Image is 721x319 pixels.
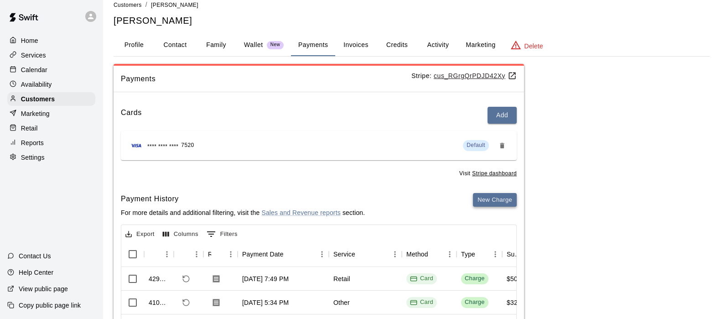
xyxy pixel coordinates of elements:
[121,193,365,205] h6: Payment History
[204,227,240,241] button: Show filters
[315,247,329,261] button: Menu
[376,34,417,56] button: Credits
[443,247,456,261] button: Menu
[333,241,355,267] div: Service
[19,284,68,293] p: View public page
[428,248,441,261] button: Sort
[335,34,376,56] button: Invoices
[7,48,95,62] a: Services
[475,248,488,261] button: Sort
[149,274,169,283] div: 429389
[242,298,289,307] div: Jan 31, 2025, 5:34 PM
[458,34,503,56] button: Marketing
[161,227,201,241] button: Select columns
[467,142,485,148] span: Default
[128,141,145,150] img: Credit card brand logo
[114,34,155,56] button: Profile
[155,34,196,56] button: Contact
[488,247,502,261] button: Menu
[224,247,238,261] button: Menu
[121,73,411,85] span: Payments
[190,247,203,261] button: Menu
[114,34,710,56] div: basic tabs example
[402,241,456,267] div: Method
[465,298,485,307] div: Charge
[388,247,402,261] button: Menu
[21,36,38,45] p: Home
[7,121,95,135] a: Retail
[208,271,224,287] button: Download Receipt
[7,63,95,77] div: Calendar
[417,34,458,56] button: Activity
[174,241,203,267] div: Refund
[495,138,509,153] button: Remove
[21,94,55,104] p: Customers
[472,170,517,177] u: Stripe dashboard
[261,209,340,216] a: Sales and Revenue reports
[160,247,174,261] button: Menu
[456,241,502,267] div: Type
[267,42,284,48] span: New
[333,298,350,307] div: Other
[196,34,237,56] button: Family
[459,169,517,178] span: Visit
[21,109,50,118] p: Marketing
[242,241,284,267] div: Payment Date
[329,241,402,267] div: Service
[244,40,263,50] p: Wallet
[406,241,428,267] div: Method
[19,301,81,310] p: Copy public page link
[114,1,142,8] a: Customers
[461,241,475,267] div: Type
[291,34,335,56] button: Payments
[7,107,95,120] a: Marketing
[21,65,47,74] p: Calendar
[410,298,433,307] div: Card
[208,241,211,267] div: Receipt
[473,193,517,207] button: New Charge
[7,92,95,106] a: Customers
[242,274,289,283] div: Feb 10, 2025, 7:49 PM
[238,241,329,267] div: Payment Date
[144,241,174,267] div: Id
[21,124,38,133] p: Retail
[203,241,238,267] div: Receipt
[434,72,517,79] a: cus_RGrgQrPDJD42Xy
[178,248,191,261] button: Sort
[507,298,530,307] div: $327.00
[333,274,350,283] div: Retail
[524,42,543,51] p: Delete
[21,138,44,147] p: Reports
[121,107,142,124] h6: Cards
[21,153,45,162] p: Settings
[114,2,142,8] span: Customers
[410,274,433,283] div: Card
[114,15,710,27] h5: [PERSON_NAME]
[7,34,95,47] a: Home
[355,248,368,261] button: Sort
[284,248,296,261] button: Sort
[178,295,194,310] span: Refund payment
[488,107,517,124] button: Add
[19,268,53,277] p: Help Center
[7,151,95,164] a: Settings
[181,141,194,150] span: 7520
[7,136,95,150] a: Reports
[465,274,485,283] div: Charge
[178,271,194,287] span: Refund payment
[208,294,224,311] button: Download Receipt
[211,248,224,261] button: Sort
[507,241,521,267] div: Subtotal
[123,227,157,241] button: Export
[7,78,95,91] a: Availability
[149,298,169,307] div: 410789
